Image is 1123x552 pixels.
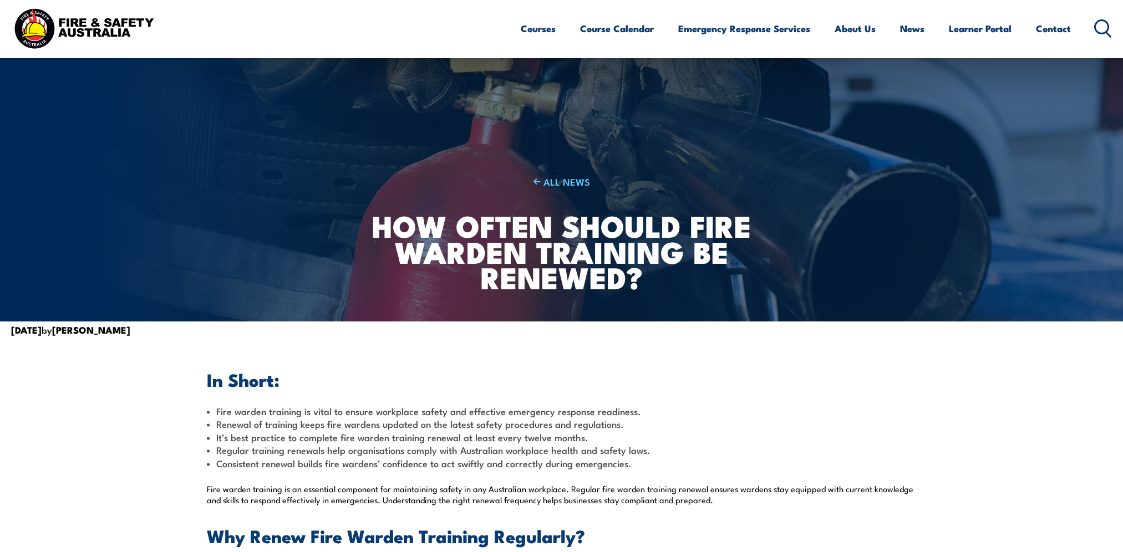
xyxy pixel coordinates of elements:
a: ALL NEWS [343,175,780,188]
span: It’s best practice to complete fire warden training renewal at least every twelve months. [216,430,588,444]
span: Fire warden training is an essential component for maintaining safety in any Australian workplace... [207,483,913,505]
span: In Short: [207,365,280,393]
h1: How Often Should Fire Warden Training Be Renewed? [343,212,780,290]
a: About Us [835,14,876,43]
a: Contact [1036,14,1071,43]
span: Why Renew Fire Warden Training Regularly? [207,522,585,549]
strong: [DATE] [11,323,42,337]
span: by [11,323,130,336]
span: Regular training renewals help organisations comply with Australian workplace health and safety l... [216,443,651,457]
a: News [900,14,924,43]
span: Renewal of training keeps fire wardens updated on the latest safety procedures and regulations. [216,417,624,431]
a: Emergency Response Services [678,14,810,43]
a: Learner Portal [949,14,1012,43]
strong: [PERSON_NAME] [52,323,130,337]
span: Fire warden training is vital to ensure workplace safety and effective emergency response readiness. [216,404,641,418]
span: Consistent renewal builds fire wardens’ confidence to act swiftly and correctly during emergencies. [216,456,632,470]
a: Course Calendar [580,14,654,43]
a: Courses [521,14,556,43]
